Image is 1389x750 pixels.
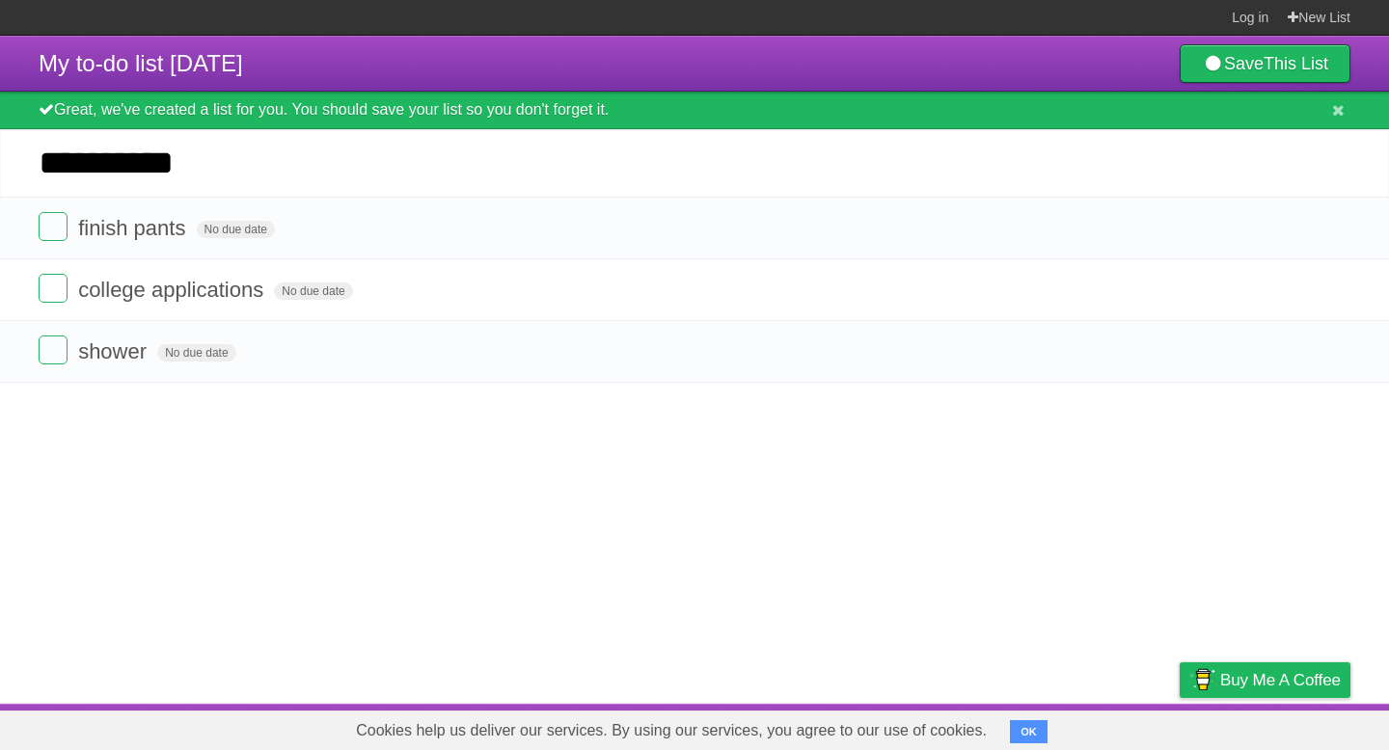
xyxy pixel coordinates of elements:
[1010,720,1048,743] button: OK
[78,339,151,363] span: shower
[157,344,235,362] span: No due date
[78,278,268,302] span: college applications
[39,274,68,303] label: Done
[987,709,1065,745] a: Developers
[1180,662,1350,698] a: Buy me a coffee
[1155,709,1205,745] a: Privacy
[78,216,190,240] span: finish pants
[197,221,275,238] span: No due date
[1229,709,1350,745] a: Suggest a feature
[923,709,964,745] a: About
[39,50,243,76] span: My to-do list [DATE]
[1264,54,1328,73] b: This List
[337,711,1006,750] span: Cookies help us deliver our services. By using our services, you agree to our use of cookies.
[1189,663,1215,696] img: Buy me a coffee
[274,282,352,300] span: No due date
[1180,44,1350,83] a: SaveThis List
[1220,663,1341,697] span: Buy me a coffee
[1089,709,1131,745] a: Terms
[39,335,68,364] label: Done
[39,212,68,241] label: Done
